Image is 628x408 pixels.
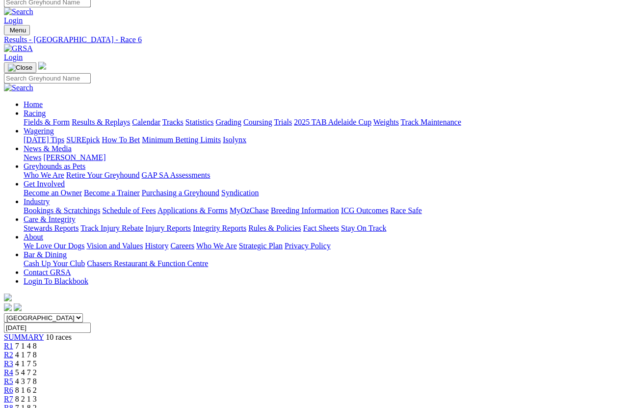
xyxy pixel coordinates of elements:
span: 5 4 7 2 [15,368,37,377]
a: Fields & Form [24,118,70,126]
a: GAP SA Assessments [142,171,210,179]
a: Login [4,53,23,61]
a: How To Bet [102,136,140,144]
div: Bar & Dining [24,259,624,268]
a: Rules & Policies [248,224,301,232]
a: Minimum Betting Limits [142,136,221,144]
button: Toggle navigation [4,25,30,35]
a: Syndication [221,189,259,197]
a: MyOzChase [230,206,269,215]
div: News & Media [24,153,624,162]
a: Wagering [24,127,54,135]
a: Fact Sheets [303,224,339,232]
a: Purchasing a Greyhound [142,189,219,197]
a: Weights [373,118,399,126]
a: Login [4,16,23,25]
span: 8 2 1 3 [15,395,37,403]
a: Contact GRSA [24,268,71,276]
a: Care & Integrity [24,215,76,223]
a: ICG Outcomes [341,206,388,215]
a: SUREpick [66,136,100,144]
a: Become an Owner [24,189,82,197]
a: Coursing [243,118,272,126]
a: About [24,233,43,241]
a: We Love Our Dogs [24,242,84,250]
span: 4 1 7 5 [15,359,37,368]
a: News & Media [24,144,72,153]
span: R1 [4,342,13,350]
input: Select date [4,323,91,333]
a: Applications & Forms [157,206,228,215]
a: [DATE] Tips [24,136,64,144]
div: Get Involved [24,189,624,197]
a: Integrity Reports [193,224,246,232]
a: R3 [4,359,13,368]
a: Trials [274,118,292,126]
a: Home [24,100,43,109]
a: Isolynx [223,136,246,144]
img: GRSA [4,44,33,53]
a: Racing [24,109,46,117]
a: Injury Reports [145,224,191,232]
a: Bar & Dining [24,250,67,259]
a: 2025 TAB Adelaide Cup [294,118,371,126]
a: Get Involved [24,180,65,188]
img: logo-grsa-white.png [38,62,46,70]
a: Who We Are [24,171,64,179]
a: Breeding Information [271,206,339,215]
a: Stewards Reports [24,224,78,232]
img: Close [8,64,32,72]
a: Track Maintenance [401,118,461,126]
div: Wagering [24,136,624,144]
div: Industry [24,206,624,215]
span: 7 1 4 8 [15,342,37,350]
img: logo-grsa-white.png [4,294,12,301]
a: R6 [4,386,13,394]
a: Who We Are [196,242,237,250]
a: Cash Up Your Club [24,259,85,268]
a: Industry [24,197,50,206]
span: Menu [10,27,26,34]
a: Calendar [132,118,160,126]
a: Careers [170,242,194,250]
a: Schedule of Fees [102,206,156,215]
div: Greyhounds as Pets [24,171,624,180]
a: Strategic Plan [239,242,283,250]
div: Racing [24,118,624,127]
img: facebook.svg [4,303,12,311]
img: Search [4,7,33,16]
a: Race Safe [390,206,421,215]
a: Stay On Track [341,224,386,232]
a: R5 [4,377,13,385]
span: 4 1 7 8 [15,351,37,359]
a: Results - [GEOGRAPHIC_DATA] - Race 6 [4,35,624,44]
a: Track Injury Rebate [80,224,143,232]
a: News [24,153,41,162]
a: Chasers Restaurant & Function Centre [87,259,208,268]
span: R2 [4,351,13,359]
div: Care & Integrity [24,224,624,233]
a: Privacy Policy [285,242,331,250]
a: Become a Trainer [84,189,140,197]
a: Login To Blackbook [24,277,88,285]
img: Search [4,83,33,92]
a: History [145,242,168,250]
span: R7 [4,395,13,403]
span: 10 races [46,333,72,341]
a: Results & Replays [72,118,130,126]
a: R4 [4,368,13,377]
a: [PERSON_NAME] [43,153,105,162]
a: Bookings & Scratchings [24,206,100,215]
button: Toggle navigation [4,62,36,73]
a: Retire Your Greyhound [66,171,140,179]
a: Grading [216,118,241,126]
a: SUMMARY [4,333,44,341]
a: Tracks [162,118,183,126]
span: 4 3 7 8 [15,377,37,385]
